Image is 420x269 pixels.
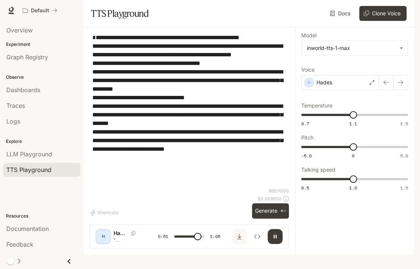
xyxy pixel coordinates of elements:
p: Temperature [301,103,332,108]
span: 0:51 [158,233,168,240]
p: ⌘⏎ [280,209,286,213]
p: Hades [316,79,332,86]
p: Talking speed [301,167,335,172]
span: 1.5 [400,121,408,127]
div: inworld-tts-1-max [307,44,396,52]
span: 1.0 [349,185,357,191]
button: Download audio [232,229,247,244]
span: 0.7 [301,121,309,127]
span: 0.5 [301,185,309,191]
span: 5.0 [400,153,408,159]
p: Voice [301,67,315,72]
button: Copy Voice ID [128,231,139,235]
p: Hades [114,229,128,237]
p: Default [31,7,49,14]
button: Generate⌘⏎ [252,203,289,219]
button: Shortcuts [89,207,121,219]
button: Clone Voice [359,6,407,21]
span: 0 [352,153,354,159]
p: "[PERSON_NAME], we've been through this," [PERSON_NAME] said. "I want a family." [PERSON_NAME] an... [114,237,140,243]
p: Pitch [301,135,314,140]
p: 865 / 1000 [269,188,289,194]
div: H [97,231,109,243]
button: All workspaces [19,3,61,18]
h1: TTS Playground [91,6,149,21]
div: inworld-tts-1-max [302,41,408,55]
p: $ 0.008650 [258,196,281,202]
button: Inspect [250,229,265,244]
a: Docs [328,6,353,21]
span: -5.0 [301,153,312,159]
p: Model [301,33,316,38]
span: 1.1 [349,121,357,127]
span: 1.5 [400,185,408,191]
span: 1:05 [210,233,220,240]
